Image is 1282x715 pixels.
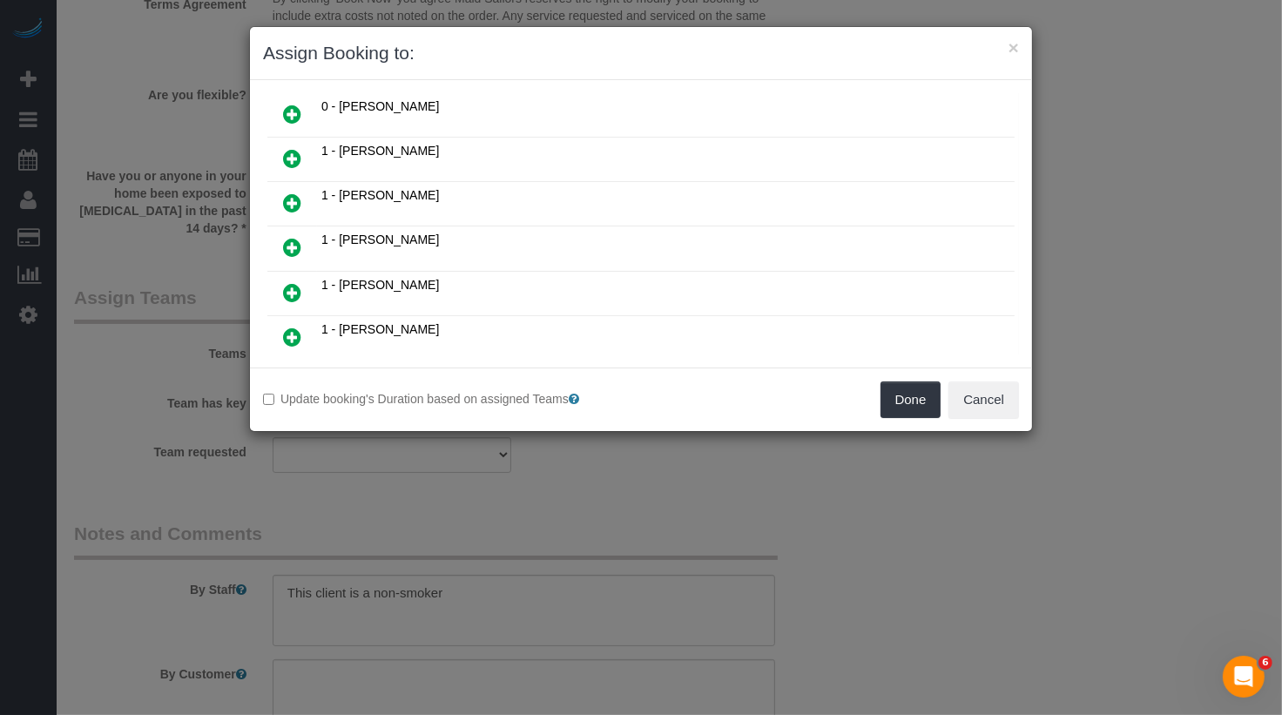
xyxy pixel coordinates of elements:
span: 0 - [PERSON_NAME] [321,99,439,113]
span: 1 - [PERSON_NAME] [321,278,439,292]
h3: Assign Booking to: [263,40,1019,66]
span: 1 - [PERSON_NAME] [321,233,439,246]
input: Update booking's Duration based on assigned Teams [263,394,274,405]
button: × [1009,38,1019,57]
span: 1 - [PERSON_NAME] [321,322,439,336]
span: 1 - [PERSON_NAME] [321,188,439,202]
span: 1 - [PERSON_NAME] [321,144,439,158]
button: Cancel [948,381,1019,418]
label: Update booking's Duration based on assigned Teams [263,390,628,408]
span: 6 [1258,656,1272,670]
button: Done [881,381,941,418]
iframe: Intercom live chat [1223,656,1265,698]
